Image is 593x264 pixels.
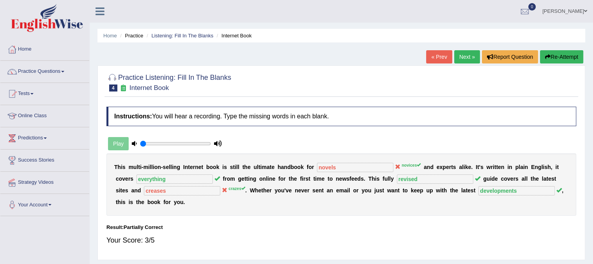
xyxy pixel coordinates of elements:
[170,164,172,170] b: l
[454,50,480,63] a: Next »
[364,176,365,182] b: .
[248,164,251,170] b: e
[0,150,89,169] a: Success Stories
[138,164,140,170] b: t
[398,187,400,194] b: t
[121,199,122,205] b: i
[368,176,372,182] b: T
[391,176,394,182] b: y
[344,187,347,194] b: a
[513,176,515,182] b: r
[253,164,257,170] b: u
[466,187,467,194] b: t
[297,164,301,170] b: o
[384,176,388,182] b: u
[509,164,512,170] b: n
[266,187,269,194] b: e
[286,187,289,194] b: v
[281,187,285,194] b: u
[143,164,148,170] b: m
[114,113,152,120] b: Instructions:
[131,187,135,194] b: a
[351,176,354,182] b: e
[148,164,150,170] b: i
[120,187,122,194] b: t
[493,164,494,170] b: i
[308,176,310,182] b: t
[439,164,443,170] b: x
[437,164,440,170] b: e
[257,164,258,170] b: l
[395,187,398,194] b: n
[430,164,434,170] b: d
[119,84,127,92] small: Exam occurring question
[259,176,263,182] b: o
[487,164,491,170] b: w
[280,176,284,182] b: o
[455,187,458,194] b: e
[520,164,523,170] b: a
[526,176,528,182] b: l
[440,187,442,194] b: i
[307,187,309,194] b: r
[300,176,302,182] b: f
[471,187,474,194] b: s
[289,187,292,194] b: e
[248,176,250,182] b: i
[244,164,248,170] b: h
[442,187,444,194] b: t
[501,164,504,170] b: n
[554,176,556,182] b: t
[302,176,303,182] b: i
[289,176,290,182] b: t
[307,164,309,170] b: f
[121,164,122,170] b: i
[555,164,557,170] b: i
[462,164,464,170] b: l
[227,176,230,182] b: o
[125,176,128,182] b: e
[138,187,141,194] b: d
[150,164,151,170] b: l
[274,187,278,194] b: y
[114,164,118,170] b: T
[294,176,297,182] b: e
[452,187,455,194] b: h
[372,176,375,182] b: h
[313,176,315,182] b: t
[498,164,501,170] b: e
[504,176,507,182] b: o
[153,164,154,170] b: i
[154,164,158,170] b: o
[507,164,509,170] b: i
[387,187,391,194] b: w
[551,164,552,170] b: ,
[198,164,202,170] b: e
[0,39,89,58] a: Home
[233,164,235,170] b: t
[0,83,89,102] a: Tests
[118,32,143,39] li: Practice
[278,187,281,194] b: o
[209,164,213,170] b: o
[543,176,547,182] b: a
[278,176,280,182] b: f
[322,176,325,182] b: e
[109,84,117,92] span: 4
[557,164,559,170] b: t
[491,176,495,182] b: d
[161,164,163,170] b: -
[319,187,322,194] b: n
[459,164,462,170] b: a
[116,199,118,205] b: t
[246,176,248,182] b: t
[533,176,536,182] b: h
[478,186,555,195] input: blank
[281,164,284,170] b: a
[490,176,492,182] b: i
[118,164,121,170] b: h
[129,199,130,205] b: i
[353,187,357,194] b: o
[420,187,423,194] b: p
[304,187,307,194] b: e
